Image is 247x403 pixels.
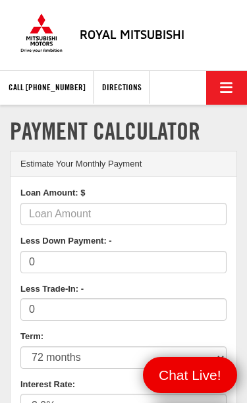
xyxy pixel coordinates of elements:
a: Directions [94,70,150,104]
div: Estimate Your Monthly Payment [11,151,236,178]
input: Loan Amount [20,203,227,225]
a: Menu [143,357,237,393]
label: Less Down Payment: - [11,235,122,248]
h4: Royal Mitsubishi [80,28,184,41]
label: Loan Amount: $ [11,187,95,200]
font: Call [9,82,24,92]
span: Menu [152,366,228,384]
h1: Payment Calculator [10,118,237,144]
button: Click to show site navigation [206,71,247,105]
span: [PHONE_NUMBER] [26,82,86,92]
img: Mitsubishi [18,13,65,53]
label: Term: [11,331,53,343]
label: Interest Rate: [11,379,85,391]
label: Less Trade-In: - [11,283,94,296]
